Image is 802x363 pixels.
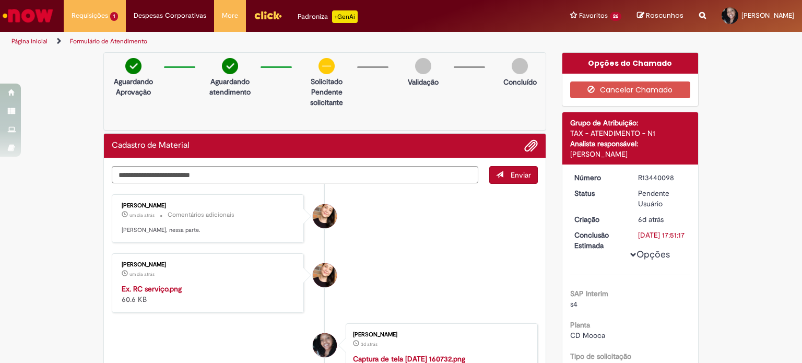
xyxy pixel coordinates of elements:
[353,332,527,338] div: [PERSON_NAME]
[319,58,335,74] img: circle-minus.png
[11,37,48,45] a: Página inicial
[122,262,296,268] div: [PERSON_NAME]
[570,81,691,98] button: Cancelar Chamado
[503,77,537,87] p: Concluído
[112,141,190,150] h2: Cadastro de Material Histórico de tíquete
[638,188,687,209] div: Pendente Usuário
[122,284,182,294] a: Ex. RC serviço.png
[70,37,147,45] a: Formulário de Atendimento
[579,10,608,21] span: Favoritos
[122,284,296,305] div: 60.6 KB
[129,271,155,277] span: um dia atrás
[741,11,794,20] span: [PERSON_NAME]
[408,77,439,87] p: Validação
[332,10,358,23] p: +GenAi
[8,32,527,51] ul: Trilhas de página
[415,58,431,74] img: img-circle-grey.png
[570,320,590,330] b: Planta
[205,76,255,97] p: Aguardando atendimento
[638,230,687,240] div: [DATE] 17:51:17
[361,341,378,347] span: 3d atrás
[567,172,631,183] dt: Número
[489,166,538,184] button: Enviar
[112,166,478,184] textarea: Digite sua mensagem aqui...
[638,214,687,225] div: 22/08/2025 14:20:28
[313,263,337,287] div: Sabrina De Vasconcelos
[122,226,296,235] p: [PERSON_NAME], nessa parte.
[512,58,528,74] img: img-circle-grey.png
[301,76,352,87] p: Solicitado
[129,212,155,218] span: um dia atrás
[122,203,296,209] div: [PERSON_NAME]
[562,53,699,74] div: Opções do Chamado
[610,12,621,21] span: 26
[638,215,664,224] time: 22/08/2025 14:20:28
[125,58,141,74] img: check-circle-green.png
[1,5,55,26] img: ServiceNow
[301,87,352,108] p: Pendente solicitante
[313,333,337,357] div: Karina Pereira Lisboa
[638,215,664,224] span: 6d atrás
[129,271,155,277] time: 26/08/2025 08:23:02
[570,289,608,298] b: SAP Interim
[638,172,687,183] div: R13440098
[72,10,108,21] span: Requisições
[361,341,378,347] time: 25/08/2025 16:07:44
[108,76,159,97] p: Aguardando Aprovação
[313,204,337,228] div: Sabrina De Vasconcelos
[222,58,238,74] img: check-circle-green.png
[254,7,282,23] img: click_logo_yellow_360x200.png
[570,352,631,361] b: Tipo de solicitação
[110,12,118,21] span: 1
[222,10,238,21] span: More
[134,10,206,21] span: Despesas Corporativas
[567,188,631,198] dt: Status
[570,118,691,128] div: Grupo de Atribuição:
[570,128,691,138] div: TAX - ATENDIMENTO - N1
[511,170,531,180] span: Enviar
[524,139,538,153] button: Adicionar anexos
[570,331,605,340] span: CD Mooca
[637,11,683,21] a: Rascunhos
[570,138,691,149] div: Analista responsável:
[168,210,234,219] small: Comentários adicionais
[570,299,577,309] span: s4
[567,214,631,225] dt: Criação
[646,10,683,20] span: Rascunhos
[298,10,358,23] div: Padroniza
[570,149,691,159] div: [PERSON_NAME]
[129,212,155,218] time: 26/08/2025 08:23:18
[567,230,631,251] dt: Conclusão Estimada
